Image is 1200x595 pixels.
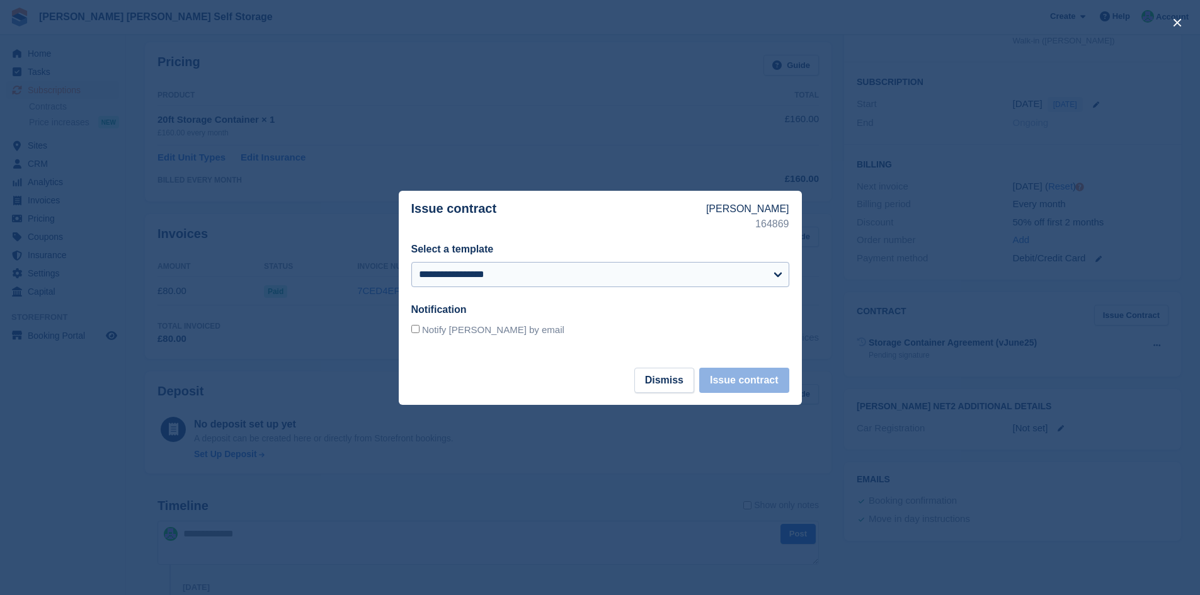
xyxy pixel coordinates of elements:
span: Notify [PERSON_NAME] by email [422,324,564,335]
button: close [1167,13,1187,33]
button: Issue contract [699,368,789,393]
p: Issue contract [411,201,706,232]
label: Select a template [411,244,494,254]
button: Dismiss [634,368,694,393]
p: 164869 [706,217,789,232]
input: Notify [PERSON_NAME] by email [411,325,420,333]
label: Notification [411,304,467,315]
p: [PERSON_NAME] [706,201,789,217]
